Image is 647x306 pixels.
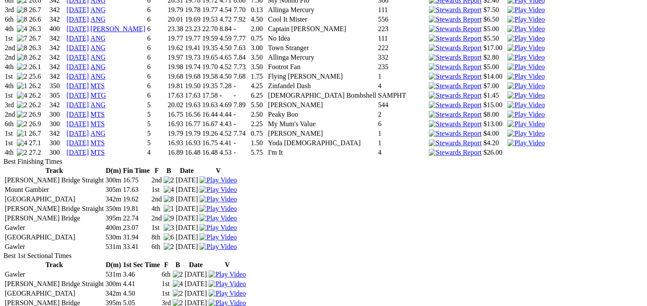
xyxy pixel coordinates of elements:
td: $7.00 [483,82,506,90]
td: 23.23 [184,25,201,33]
td: Town Stranger [268,44,377,52]
img: 2 [17,120,27,128]
td: 4.54 [219,6,232,14]
a: ANG [91,44,106,51]
img: 8 [164,195,174,203]
a: [DATE] [67,35,89,42]
a: [DATE] [67,16,89,23]
td: 19.68 [167,72,184,81]
td: 556 [378,15,428,24]
td: 4.44 [219,110,232,119]
td: 20.01 [167,15,184,24]
img: Play Video [507,63,545,71]
td: Captain [PERSON_NAME] [268,25,377,33]
a: View replay [200,243,237,250]
td: 19.69 [184,15,201,24]
td: 19.77 [167,34,184,43]
a: View replay [200,176,237,184]
img: 1 [17,82,27,90]
td: 19.73 [184,53,201,62]
img: 4 [17,92,27,99]
td: 3rd [4,6,16,14]
td: 19.63 [184,101,201,109]
img: Stewards Report [429,73,482,80]
td: 6 [147,6,167,14]
a: [DATE] [67,111,89,118]
a: [DATE] [67,130,89,137]
td: 1.75 [251,72,267,81]
a: MTS [91,149,105,156]
td: 19.59 [202,34,218,43]
img: 8 [17,54,27,61]
td: 5 [147,101,167,109]
td: 6 [147,82,167,90]
a: [DATE] [67,73,89,80]
img: Play Video [200,243,237,251]
td: 300 [49,110,66,119]
td: 342 [49,53,66,62]
a: View replay [200,224,237,231]
td: 6 [147,25,167,33]
td: 19.98 [167,63,184,71]
a: [DATE] [67,82,89,89]
img: 4 [17,139,27,147]
td: 2nd [4,44,16,52]
td: 6 [147,91,167,100]
a: [DATE] [67,63,89,70]
img: Stewards Report [429,92,482,99]
a: ANG [91,101,106,108]
td: 4th [4,25,16,33]
td: 19.50 [184,82,201,90]
td: - [233,25,250,33]
td: 4 [378,82,428,90]
td: 4.72 [219,15,232,24]
img: Play Video [200,233,237,241]
td: 342 [49,6,66,14]
a: [DATE] [67,139,89,147]
img: Play Video [507,82,545,90]
img: Play Video [200,186,237,194]
img: Stewards Report [429,139,482,147]
td: 7.63 [233,44,250,52]
img: Stewards Report [429,149,482,156]
a: MTS [91,120,105,127]
a: [DATE] [67,149,89,156]
td: 8.84 [219,25,232,33]
img: Play Video [209,290,246,297]
td: 7.70 [233,6,250,14]
img: Play Video [507,73,545,80]
a: ANG [91,6,106,13]
td: 544 [378,101,428,109]
img: 2 [164,243,174,251]
img: 8 [17,6,27,14]
td: 17.63 [167,91,184,100]
img: 1 [164,205,174,213]
td: 7.77 [233,34,250,43]
td: 3.50 [251,53,267,62]
img: Stewards Report [429,54,482,61]
td: 22.70 [202,25,218,33]
td: 400 [49,25,66,33]
a: [DATE] [67,101,89,108]
td: 19.74 [184,63,201,71]
td: No Idea [268,34,377,43]
td: 4.50 [251,15,267,24]
td: $15.00 [483,101,506,109]
td: 4.50 [219,44,232,52]
td: 111 [378,6,428,14]
img: Play Video [209,271,246,278]
td: 26.7 [29,34,48,43]
td: 7.84 [233,53,250,62]
td: 7.89 [233,101,250,109]
img: 2 [17,149,27,156]
img: Play Video [507,120,545,128]
td: 17.63 [184,91,201,100]
td: 4.65 [219,53,232,62]
td: 19.70 [202,63,218,71]
td: 3rd [4,101,16,109]
img: 2 [173,271,183,278]
td: 7.73 [233,63,250,71]
a: View replay [507,16,545,23]
img: Stewards Report [429,35,482,42]
td: 26.3 [29,44,48,52]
